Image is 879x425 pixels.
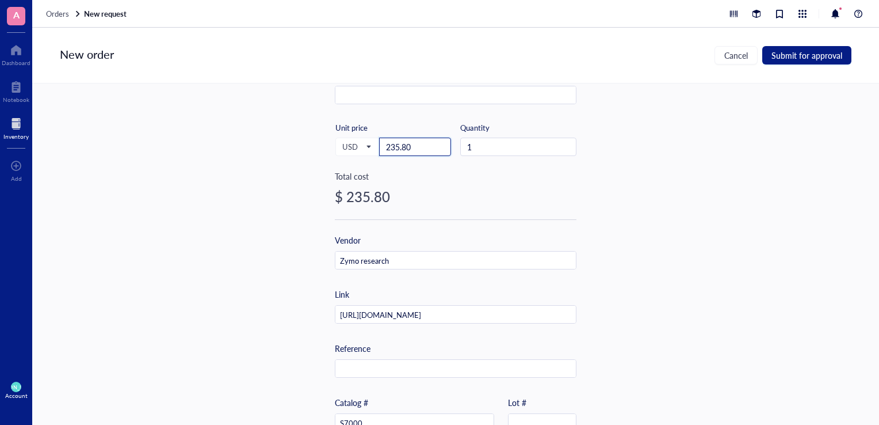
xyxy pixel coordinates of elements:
a: New request [84,9,129,19]
span: USD [342,142,370,152]
a: Inventory [3,115,29,140]
div: New order [60,46,114,64]
div: Account [5,392,28,399]
a: Dashboard [2,41,30,66]
div: Notebook [3,96,29,103]
div: Lot # [508,396,526,409]
button: Cancel [714,46,758,64]
div: Catalog # [335,396,368,409]
span: A [13,7,20,22]
div: Link [335,288,349,301]
div: Quantity [460,123,576,133]
span: Cancel [724,51,748,60]
div: Add [11,175,22,182]
a: Orders [46,9,82,19]
div: Inventory [3,133,29,140]
button: Submit for approval [762,46,851,64]
span: Submit for approval [771,51,842,60]
a: Notebook [3,78,29,103]
span: Orders [46,8,69,19]
div: Dashboard [2,59,30,66]
div: Vendor [335,234,361,246]
div: Unit price [335,123,407,133]
div: Total cost [335,170,576,183]
div: Reference [335,342,370,355]
div: $ 235.80 [335,187,576,206]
